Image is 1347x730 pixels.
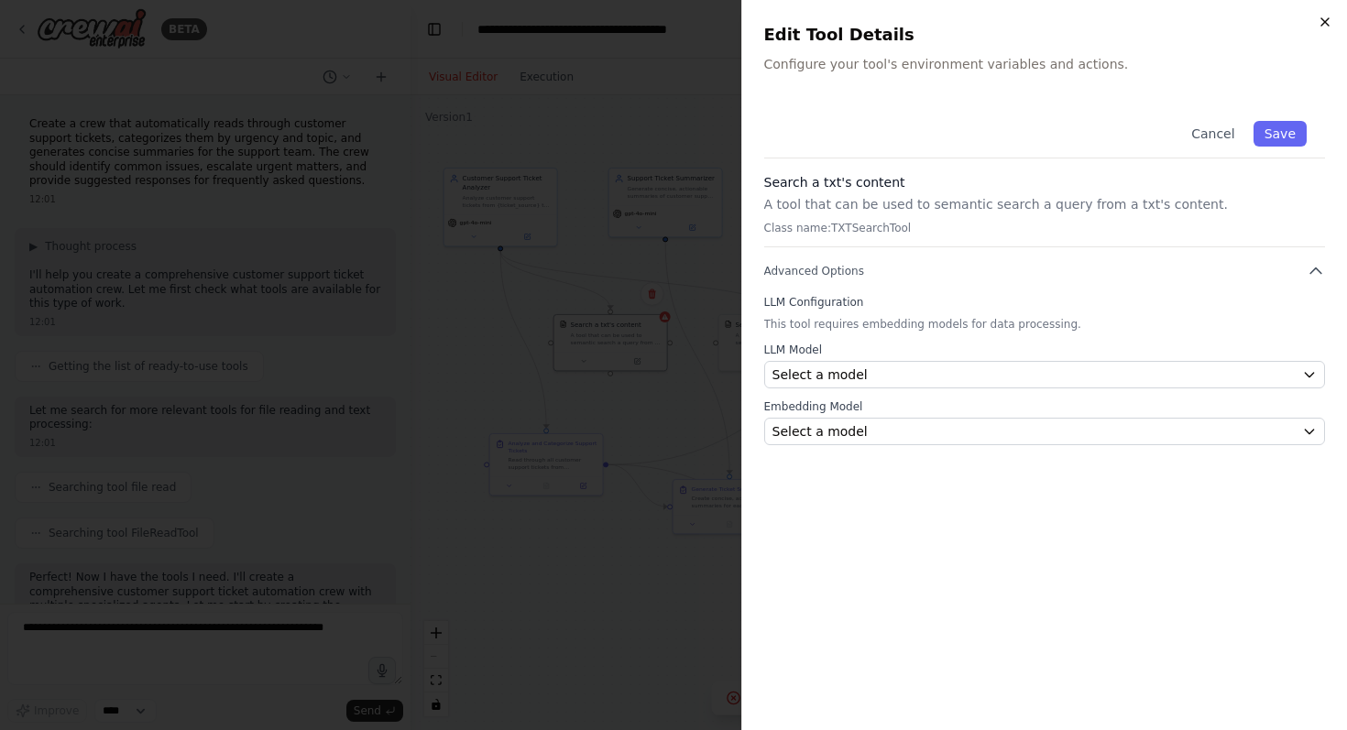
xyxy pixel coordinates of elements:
p: This tool requires embedding models for data processing. [764,317,1326,332]
button: Advanced Options [764,262,1326,280]
p: Configure your tool's environment variables and actions. [764,55,1326,73]
button: Save [1254,121,1307,147]
h2: Edit Tool Details [764,22,1326,48]
h3: Search a txt's content [764,173,1326,191]
label: Embedding Model [764,399,1326,414]
button: Select a model [764,418,1326,445]
span: Advanced Options [764,264,864,278]
label: LLM Configuration [764,295,1326,310]
p: Class name: TXTSearchTool [764,221,1326,235]
span: Select a model [772,365,868,384]
p: A tool that can be used to semantic search a query from a txt's content. [764,195,1326,213]
button: Cancel [1180,121,1245,147]
button: Select a model [764,361,1326,388]
span: Select a model [772,422,868,441]
label: LLM Model [764,343,1326,357]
